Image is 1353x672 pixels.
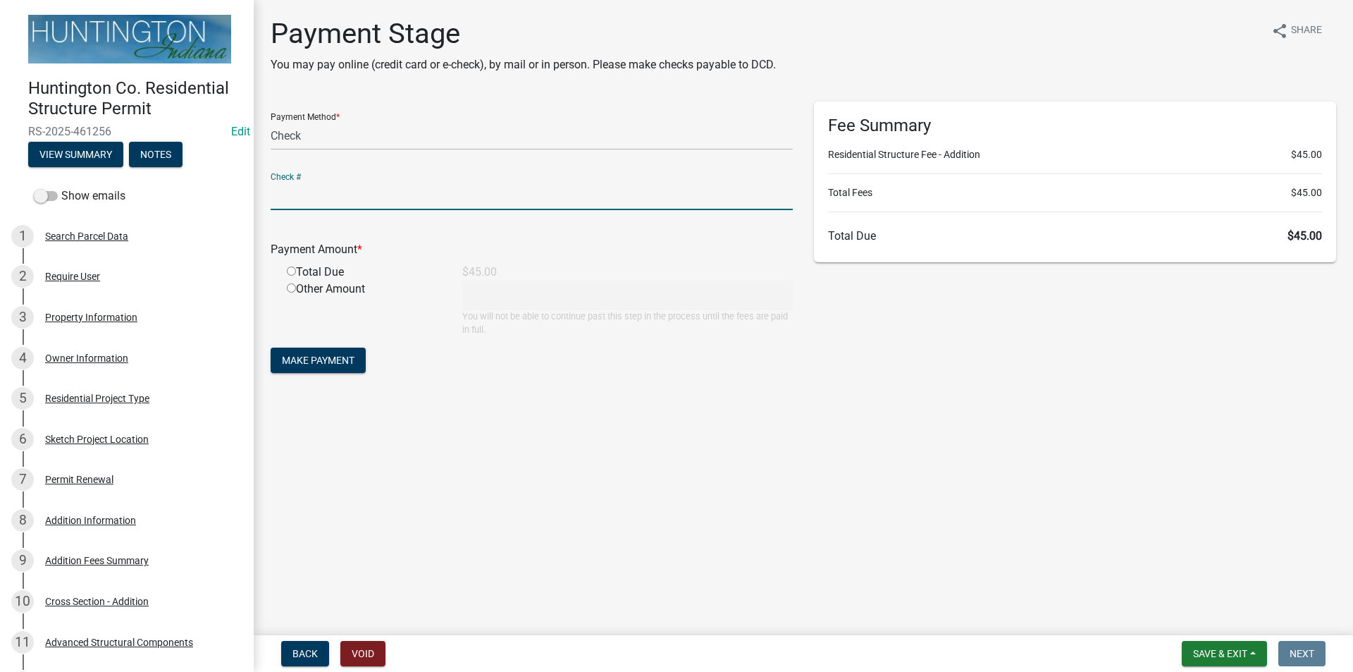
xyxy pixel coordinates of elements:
button: Notes [129,142,183,167]
img: Huntington County, Indiana [28,15,231,63]
div: 5 [11,387,34,410]
div: 10 [11,590,34,613]
span: Save & Exit [1193,648,1247,659]
button: Next [1278,641,1326,666]
button: shareShare [1260,17,1333,44]
div: Permit Renewal [45,475,113,484]
div: Other Amount [276,281,452,336]
div: Addition Information [45,515,136,525]
div: 11 [11,631,34,654]
div: Total Due [276,264,452,281]
span: $45.00 [1287,229,1322,243]
span: Make Payment [282,355,354,366]
div: Cross Section - Addition [45,597,149,606]
wm-modal-confirm: Summary [28,149,123,161]
h4: Huntington Co. Residential Structure Permit [28,78,242,119]
i: share [1271,23,1288,39]
li: Residential Structure Fee - Addition [828,147,1322,162]
div: Sketch Project Location [45,434,149,444]
div: Residential Project Type [45,393,149,403]
p: You may pay online (credit card or e-check), by mail or in person. Please make checks payable to ... [271,56,776,73]
wm-modal-confirm: Edit Application Number [231,125,250,138]
div: 7 [11,468,34,491]
div: Payment Amount [260,241,803,258]
button: Void [340,641,385,666]
div: 8 [11,509,34,532]
div: 6 [11,428,34,451]
div: Require User [45,271,100,281]
div: Addition Fees Summary [45,556,149,566]
div: Property Information [45,312,137,322]
span: Back [292,648,318,659]
button: Back [281,641,329,666]
li: Total Fees [828,185,1322,200]
button: View Summary [28,142,123,167]
div: Owner Information [45,353,128,363]
div: Search Parcel Data [45,231,128,241]
wm-modal-confirm: Notes [129,149,183,161]
div: 1 [11,225,34,248]
label: Show emails [34,188,125,204]
a: Edit [231,125,250,138]
span: Next [1290,648,1314,659]
div: Advanced Structural Components [45,637,193,647]
div: 9 [11,549,34,572]
button: Save & Exit [1182,641,1267,666]
h1: Payment Stage [271,17,776,51]
span: $45.00 [1291,185,1322,200]
button: Make Payment [271,348,366,373]
span: $45.00 [1291,147,1322,162]
div: 3 [11,306,34,329]
span: RS-2025-461256 [28,125,225,138]
span: Share [1291,23,1322,39]
div: 2 [11,265,34,288]
h6: Total Due [828,229,1322,243]
h6: Fee Summary [828,116,1322,136]
div: 4 [11,347,34,369]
